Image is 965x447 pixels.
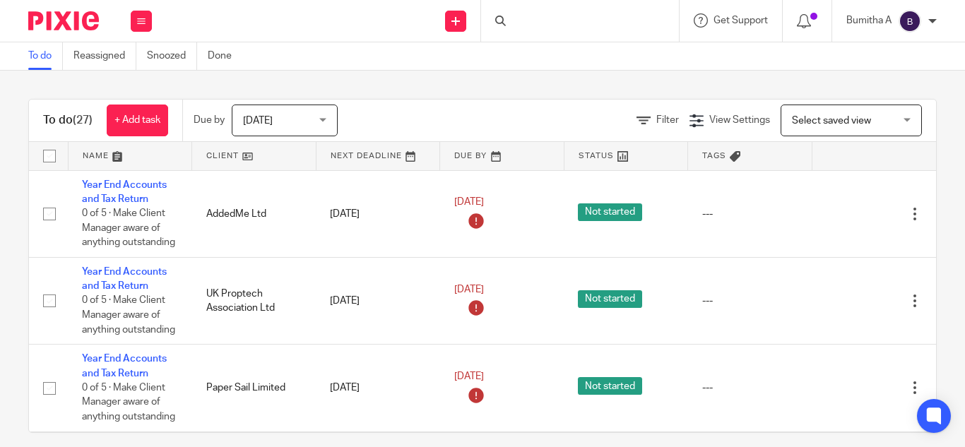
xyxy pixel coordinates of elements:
[107,105,168,136] a: + Add task
[316,345,440,431] td: [DATE]
[454,285,484,294] span: [DATE]
[82,383,175,422] span: 0 of 5 · Make Client Manager aware of anything outstanding
[454,371,484,381] span: [DATE]
[82,296,175,335] span: 0 of 5 · Make Client Manager aware of anything outstanding
[192,170,316,257] td: AddedMe Ltd
[147,42,197,70] a: Snoozed
[702,207,798,221] div: ---
[194,113,225,127] p: Due by
[316,170,440,257] td: [DATE]
[28,11,99,30] img: Pixie
[73,114,93,126] span: (27)
[846,13,892,28] p: Bumitha A
[316,257,440,344] td: [DATE]
[208,42,242,70] a: Done
[899,10,921,32] img: svg%3E
[578,290,642,308] span: Not started
[709,115,770,125] span: View Settings
[192,257,316,344] td: UK Proptech Association Ltd
[578,377,642,395] span: Not started
[192,345,316,431] td: Paper Sail Limited
[82,354,167,378] a: Year End Accounts and Tax Return
[714,16,768,25] span: Get Support
[82,267,167,291] a: Year End Accounts and Tax Return
[243,116,273,126] span: [DATE]
[702,381,798,395] div: ---
[28,42,63,70] a: To do
[454,198,484,208] span: [DATE]
[702,152,726,160] span: Tags
[82,180,167,204] a: Year End Accounts and Tax Return
[43,113,93,128] h1: To do
[656,115,679,125] span: Filter
[792,116,871,126] span: Select saved view
[82,208,175,247] span: 0 of 5 · Make Client Manager aware of anything outstanding
[578,203,642,221] span: Not started
[702,294,798,308] div: ---
[73,42,136,70] a: Reassigned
